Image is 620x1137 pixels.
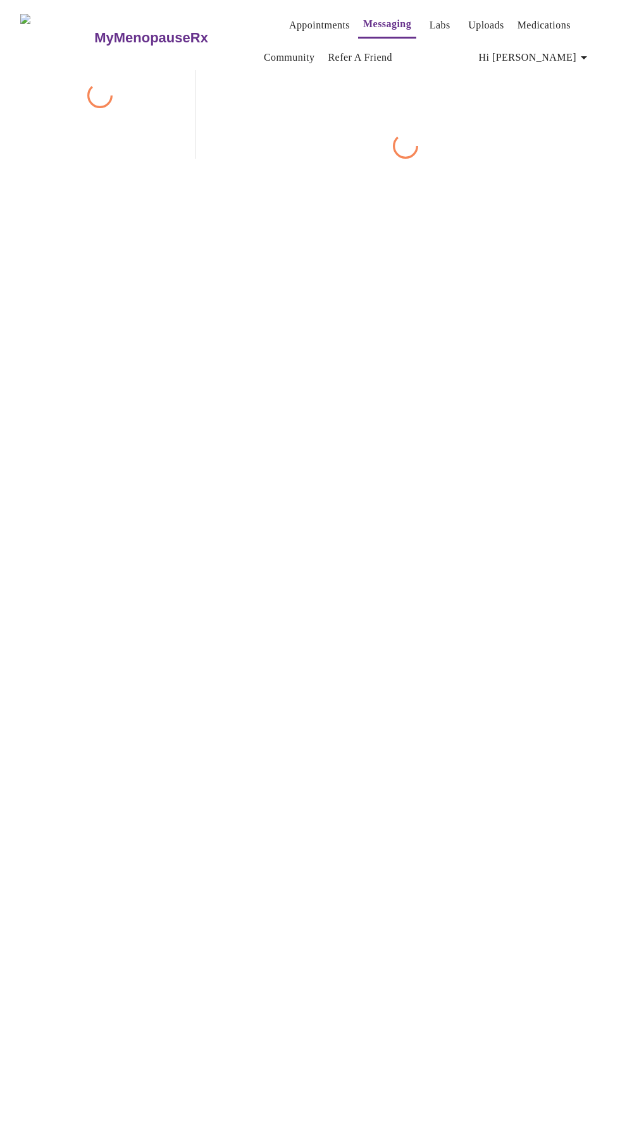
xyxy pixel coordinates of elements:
[289,16,350,34] a: Appointments
[94,30,208,46] h3: MyMenopauseRx
[328,49,392,66] a: Refer a Friend
[93,16,259,60] a: MyMenopauseRx
[512,13,576,38] button: Medications
[430,16,450,34] a: Labs
[259,45,320,70] button: Community
[284,13,355,38] button: Appointments
[419,13,460,38] button: Labs
[323,45,397,70] button: Refer a Friend
[468,16,504,34] a: Uploads
[264,49,315,66] a: Community
[518,16,571,34] a: Medications
[363,15,411,33] a: Messaging
[463,13,509,38] button: Uploads
[358,11,416,39] button: Messaging
[20,14,93,61] img: MyMenopauseRx Logo
[474,45,597,70] button: Hi [PERSON_NAME]
[479,49,592,66] span: Hi [PERSON_NAME]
